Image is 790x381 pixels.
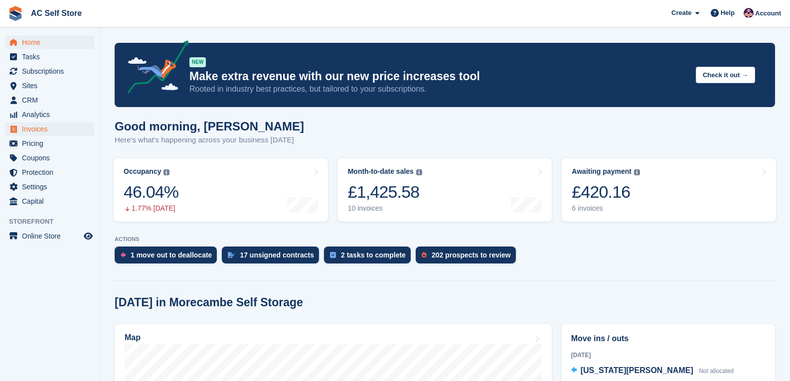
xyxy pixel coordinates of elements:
[22,151,82,165] span: Coupons
[562,158,776,222] a: Awaiting payment £420.16 6 invoices
[5,79,94,93] a: menu
[22,93,82,107] span: CRM
[22,50,82,64] span: Tasks
[571,365,734,378] a: [US_STATE][PERSON_NAME] Not allocated
[27,5,86,21] a: AC Self Store
[744,8,754,18] img: Ted Cox
[581,366,693,375] span: [US_STATE][PERSON_NAME]
[22,180,82,194] span: Settings
[22,35,82,49] span: Home
[8,6,23,21] img: stora-icon-8386f47178a22dfd0bd8f6a31ec36ba5ce8667c1dd55bd0f319d3a0aa187defe.svg
[222,247,324,268] a: 17 unsigned contracts
[5,64,94,78] a: menu
[114,158,328,222] a: Occupancy 46.04% 1.77% [DATE]
[571,333,766,345] h2: Move ins / outs
[124,182,178,202] div: 46.04%
[348,204,422,213] div: 10 invoices
[22,136,82,150] span: Pricing
[22,165,82,179] span: Protection
[22,64,82,78] span: Subscriptions
[338,158,552,222] a: Month-to-date sales £1,425.58 10 invoices
[572,167,632,176] div: Awaiting payment
[5,180,94,194] a: menu
[5,93,94,107] a: menu
[755,8,781,18] span: Account
[22,79,82,93] span: Sites
[348,167,414,176] div: Month-to-date sales
[115,236,775,243] p: ACTIONS
[699,368,734,375] span: Not allocated
[5,50,94,64] a: menu
[5,136,94,150] a: menu
[163,169,169,175] img: icon-info-grey-7440780725fd019a000dd9b08b2336e03edf1995a4989e88bcd33f0948082b44.svg
[240,251,314,259] div: 17 unsigned contracts
[9,217,99,227] span: Storefront
[721,8,735,18] span: Help
[115,134,304,146] p: Here's what's happening across your business [DATE]
[22,108,82,122] span: Analytics
[82,230,94,242] a: Preview store
[228,252,235,258] img: contract_signature_icon-13c848040528278c33f63329250d36e43548de30e8caae1d1a13099fd9432cc5.svg
[416,169,422,175] img: icon-info-grey-7440780725fd019a000dd9b08b2336e03edf1995a4989e88bcd33f0948082b44.svg
[5,151,94,165] a: menu
[572,204,640,213] div: 6 invoices
[189,57,206,67] div: NEW
[341,251,406,259] div: 2 tasks to complete
[125,333,141,342] h2: Map
[671,8,691,18] span: Create
[571,351,766,360] div: [DATE]
[432,251,511,259] div: 202 prospects to review
[124,167,161,176] div: Occupancy
[572,182,640,202] div: £420.16
[115,247,222,268] a: 1 move out to deallocate
[22,194,82,208] span: Capital
[5,122,94,136] a: menu
[330,252,336,258] img: task-75834270c22a3079a89374b754ae025e5fb1db73e45f91037f5363f120a921f8.svg
[5,229,94,243] a: menu
[121,252,126,258] img: move_outs_to_deallocate_icon-f764333ba52eb49d3ac5e1228854f67142a1ed5810a6f6cc68b1a99e826820c5.svg
[115,296,303,309] h2: [DATE] in Morecambe Self Storage
[115,120,304,133] h1: Good morning, [PERSON_NAME]
[416,247,521,268] a: 202 prospects to review
[131,251,212,259] div: 1 move out to deallocate
[422,252,427,258] img: prospect-51fa495bee0391a8d652442698ab0144808aea92771e9ea1ae160a38d050c398.svg
[22,122,82,136] span: Invoices
[634,169,640,175] img: icon-info-grey-7440780725fd019a000dd9b08b2336e03edf1995a4989e88bcd33f0948082b44.svg
[5,35,94,49] a: menu
[189,69,688,84] p: Make extra revenue with our new price increases tool
[124,204,178,213] div: 1.77% [DATE]
[348,182,422,202] div: £1,425.58
[189,84,688,95] p: Rooted in industry best practices, but tailored to your subscriptions.
[696,67,755,83] button: Check it out →
[119,40,189,97] img: price-adjustments-announcement-icon-8257ccfd72463d97f412b2fc003d46551f7dbcb40ab6d574587a9cd5c0d94...
[324,247,416,268] a: 2 tasks to complete
[5,165,94,179] a: menu
[22,229,82,243] span: Online Store
[5,194,94,208] a: menu
[5,108,94,122] a: menu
